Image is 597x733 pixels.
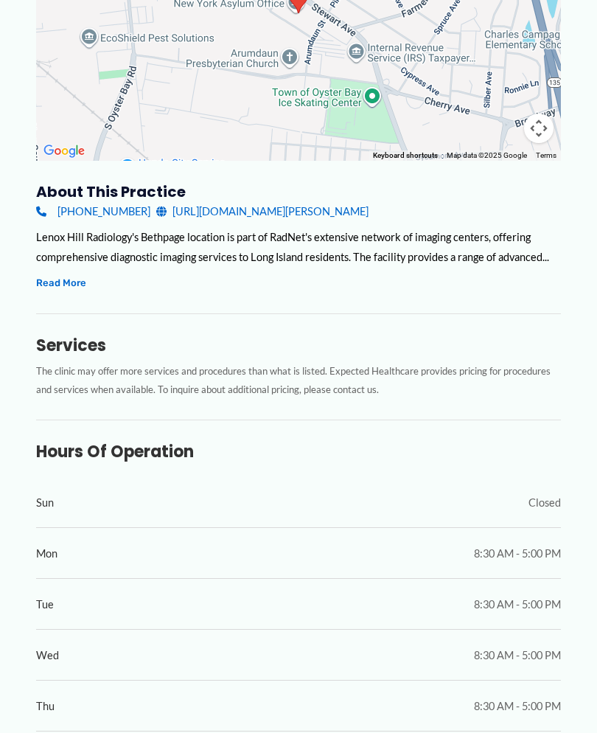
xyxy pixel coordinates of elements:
a: [PHONE_NUMBER] [36,201,150,221]
img: Google [40,142,88,161]
h3: Hours of Operation [36,442,561,462]
span: 8:30 AM - 5:00 PM [474,543,561,563]
span: Thu [36,696,55,716]
span: 8:30 AM - 5:00 PM [474,594,561,614]
span: 8:30 AM - 5:00 PM [474,696,561,716]
h3: About this practice [36,182,561,201]
span: Map data ©2025 Google [447,151,527,159]
a: [URL][DOMAIN_NAME][PERSON_NAME] [156,201,369,221]
span: Wed [36,645,59,665]
button: Keyboard shortcuts [373,150,438,161]
h3: Services [36,336,561,356]
button: Map camera controls [524,114,554,143]
a: Terms (opens in new tab) [536,151,556,159]
span: Closed [528,493,561,513]
div: Lenox Hill Radiology's Bethpage location is part of RadNet's extensive network of imaging centers... [36,227,561,267]
span: Sun [36,493,54,513]
span: Tue [36,594,54,614]
span: 8:30 AM - 5:00 PM [474,645,561,665]
a: Open this area in Google Maps (opens a new window) [40,142,88,161]
button: Read More [36,274,86,291]
p: The clinic may offer more services and procedures than what is listed. Expected Healthcare provid... [36,362,561,398]
span: Mon [36,543,57,563]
